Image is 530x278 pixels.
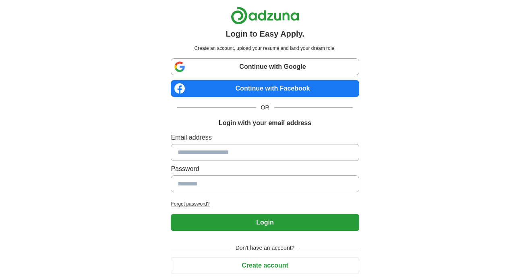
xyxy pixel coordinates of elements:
a: Forgot password? [171,200,359,208]
a: Continue with Facebook [171,80,359,97]
h1: Login to Easy Apply. [226,28,304,40]
label: Password [171,164,359,174]
button: Login [171,214,359,231]
span: Don't have an account? [231,244,300,252]
a: Create account [171,262,359,269]
label: Email address [171,133,359,142]
a: Continue with Google [171,58,359,75]
img: Adzuna logo [231,6,299,25]
p: Create an account, upload your resume and land your dream role. [172,45,357,52]
button: Create account [171,257,359,274]
span: OR [256,103,274,112]
h1: Login with your email address [219,118,311,128]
